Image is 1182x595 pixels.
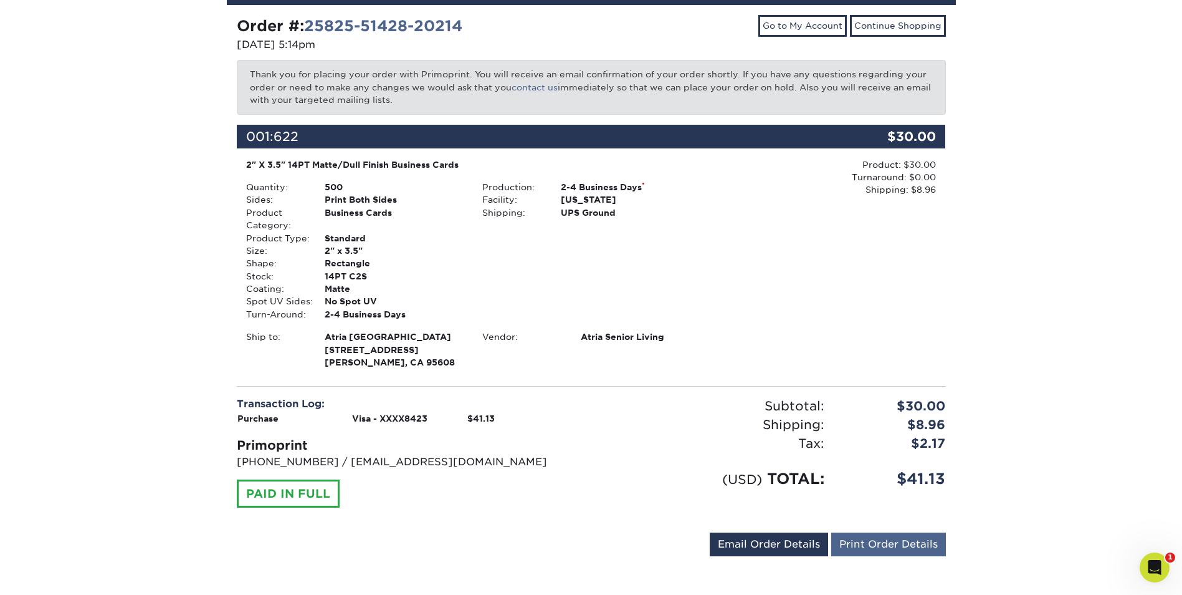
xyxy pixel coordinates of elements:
div: $30.00 [834,397,955,415]
div: Sides: [237,193,315,206]
div: 14PT C2S [315,270,473,283]
iframe: Google Customer Reviews [1079,561,1182,595]
div: $30.00 [827,125,946,148]
a: contact us [512,82,558,92]
strong: [PERSON_NAME], CA 95608 [325,331,464,367]
a: Email Order Details [710,533,828,556]
small: (USD) [722,472,762,487]
div: Spot UV Sides: [237,295,315,307]
span: [STREET_ADDRESS] [325,344,464,356]
strong: Visa - XXXX8423 [352,414,427,423]
p: Thank you for placing your order with Primoprint. You will receive an email confirmation of your ... [237,60,946,114]
div: Rectangle [315,257,473,269]
div: Quantity: [237,181,315,193]
div: Product Category: [237,206,315,232]
div: Coating: [237,283,315,295]
strong: Order #: [237,17,462,35]
span: 622 [274,129,298,144]
p: [PHONE_NUMBER] / [EMAIL_ADDRESS][DOMAIN_NAME] [237,455,582,470]
p: [DATE] 5:14pm [237,37,582,52]
div: Atria Senior Living [571,331,709,343]
div: Product: $30.00 Turnaround: $0.00 Shipping: $8.96 [709,158,936,196]
strong: Purchase [237,414,279,423]
a: 25825-51428-20214 [304,17,462,35]
a: Go to My Account [758,15,847,36]
div: 2" x 3.5" [315,244,473,257]
div: Business Cards [315,206,473,232]
div: PAID IN FULL [237,480,340,508]
div: Print Both Sides [315,193,473,206]
div: Production: [473,181,551,193]
div: Primoprint [237,436,582,455]
div: $2.17 [834,434,955,453]
span: 1 [1165,553,1175,563]
span: Atria [GEOGRAPHIC_DATA] [325,331,464,343]
div: Facility: [473,193,551,206]
div: 2" X 3.5" 14PT Matte/Dull Finish Business Cards [246,158,700,171]
div: $41.13 [834,468,955,490]
div: 2-4 Business Days [551,181,709,193]
iframe: Intercom live chat [1140,553,1170,583]
div: UPS Ground [551,206,709,219]
div: Stock: [237,270,315,283]
div: Standard [315,232,473,244]
div: Shipping: [473,206,551,219]
div: 2-4 Business Days [315,308,473,321]
div: Product Type: [237,232,315,244]
div: Subtotal: [591,397,834,415]
div: 001: [237,125,827,148]
div: [US_STATE] [551,193,709,206]
div: No Spot UV [315,295,473,307]
div: 500 [315,181,473,193]
div: Transaction Log: [237,397,582,412]
div: Matte [315,283,473,295]
div: $8.96 [834,415,955,434]
div: Turn-Around: [237,308,315,321]
div: Shape: [237,257,315,269]
span: TOTAL: [767,470,824,488]
a: Print Order Details [831,533,946,556]
a: Continue Shopping [850,15,946,36]
div: Tax: [591,434,834,453]
div: Size: [237,244,315,257]
div: Shipping: [591,415,834,434]
strong: $41.13 [467,414,495,423]
div: Vendor: [473,331,571,343]
div: Ship to: [237,331,315,369]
